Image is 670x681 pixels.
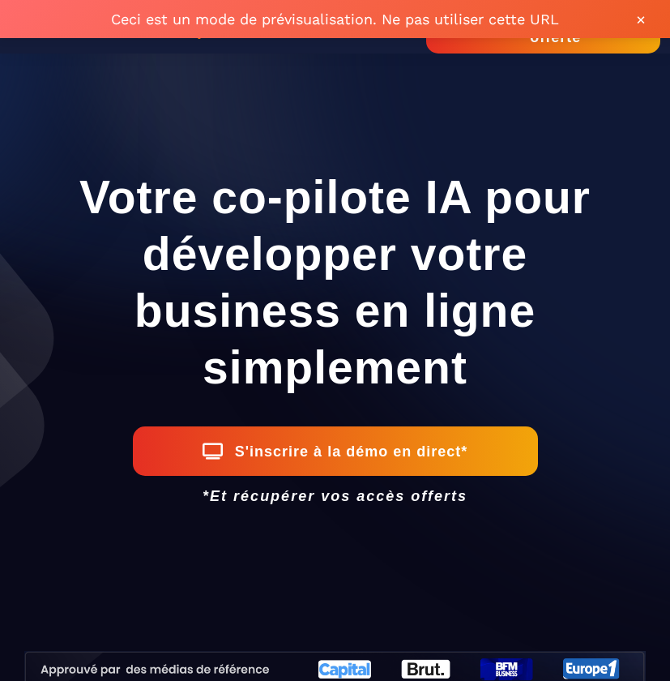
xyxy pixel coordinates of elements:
span: Ceci est un mode de prévisualisation. Ne pas utiliser cette URL [16,11,654,28]
h1: Votre co-pilote IA pour développer votre business en ligne simplement [24,161,646,404]
button: S'inscrire à la démo en direct* [133,426,538,476]
button: × [628,6,654,32]
i: *Et récupérer vos accès offerts [203,488,467,504]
